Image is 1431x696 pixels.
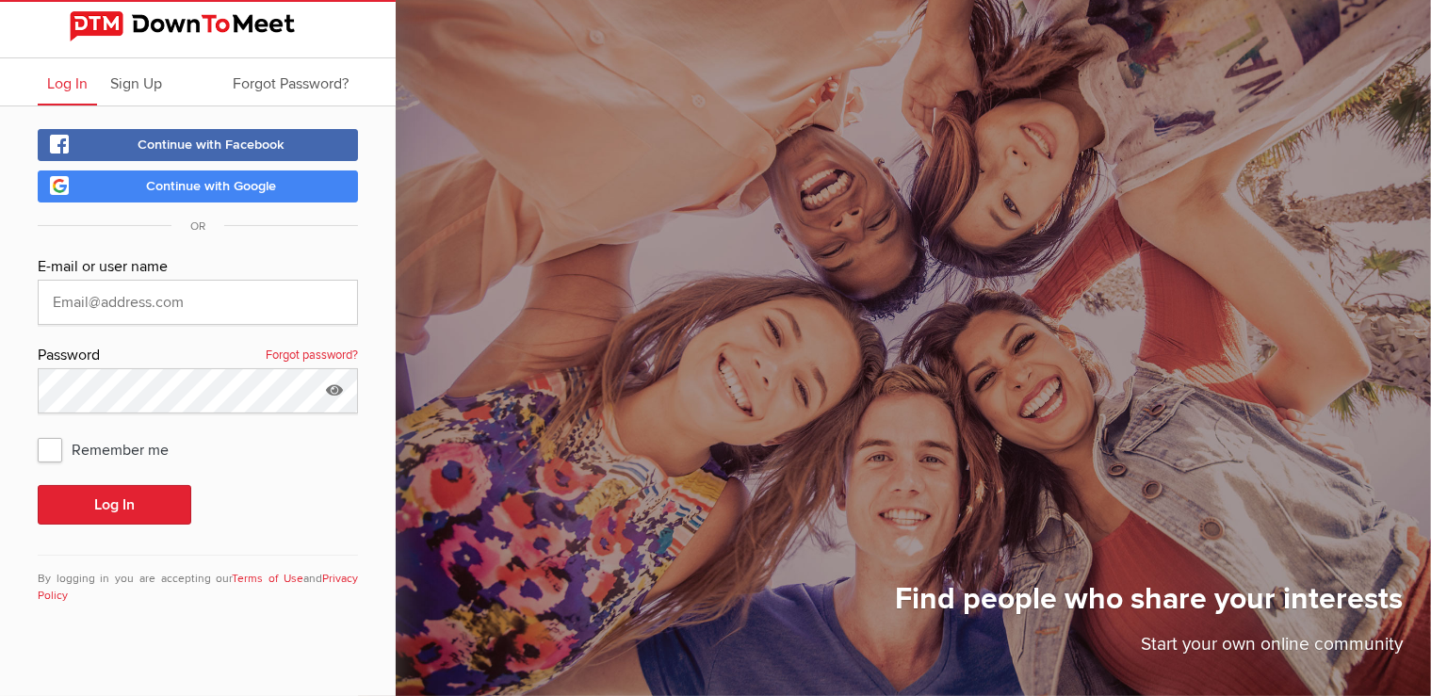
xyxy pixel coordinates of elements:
[233,74,349,93] span: Forgot Password?
[38,555,358,605] div: By logging in you are accepting our and
[38,432,187,466] span: Remember me
[138,137,285,153] span: Continue with Facebook
[101,58,171,105] a: Sign Up
[110,74,162,93] span: Sign Up
[171,219,224,234] span: OR
[38,344,358,368] div: Password
[233,572,304,586] a: Terms of Use
[146,178,276,194] span: Continue with Google
[895,631,1403,668] p: Start your own online community
[38,485,191,525] button: Log In
[38,58,97,105] a: Log In
[38,170,358,202] a: Continue with Google
[38,255,358,280] div: E-mail or user name
[223,58,358,105] a: Forgot Password?
[38,280,358,325] input: Email@address.com
[895,580,1403,631] h1: Find people who share your interests
[266,344,358,368] a: Forgot password?
[47,74,88,93] span: Log In
[70,11,326,41] img: DownToMeet
[38,129,358,161] a: Continue with Facebook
